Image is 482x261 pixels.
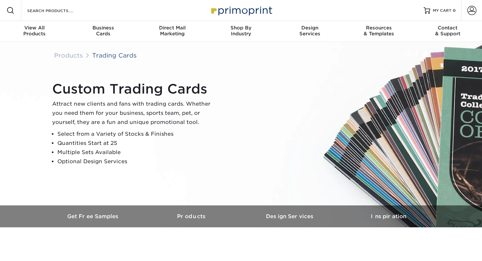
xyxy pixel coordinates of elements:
span: Design [275,25,344,31]
h3: Products [143,213,241,219]
span: Business [69,25,138,31]
div: Services [275,25,344,37]
li: Quantities Start at 25 [57,139,216,148]
span: Direct Mail [138,25,207,31]
span: Resources [344,25,413,31]
div: Marketing [138,25,207,37]
li: Optional Design Services [57,157,216,166]
div: Cards [69,25,138,37]
h3: Inspiration [339,213,438,219]
a: Inspiration [339,205,438,227]
li: Select from a Variety of Stocks & Finishes [57,130,216,139]
a: Shop ByIndustry [207,21,275,42]
a: Trading Cards [92,52,137,59]
a: Design Services [241,205,339,227]
span: 0 [453,8,456,13]
p: Attract new clients and fans with trading cards. Whether you need them for your business, sports ... [52,99,216,127]
a: Resources& Templates [344,21,413,42]
span: Contact [413,25,482,31]
a: Products [143,205,241,227]
h3: Design Services [241,213,339,219]
a: Get Free Samples [44,205,143,227]
span: MY CART [433,8,452,13]
div: & Support [413,25,482,37]
a: DesignServices [275,21,344,42]
a: Direct MailMarketing [138,21,207,42]
h3: Get Free Samples [44,213,143,219]
li: Multiple Sets Available [57,148,216,157]
a: Contact& Support [413,21,482,42]
input: SEARCH PRODUCTS..... [27,7,90,14]
div: & Templates [344,25,413,37]
a: BusinessCards [69,21,138,42]
div: Industry [207,25,275,37]
img: Primoprint [208,3,274,17]
a: Products [54,52,83,59]
span: Shop By [207,25,275,31]
h1: Custom Trading Cards [52,81,216,97]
